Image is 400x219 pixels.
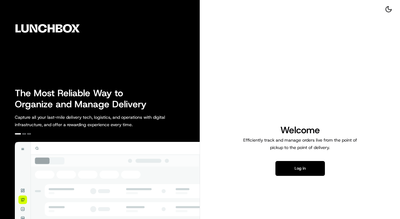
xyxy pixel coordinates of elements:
img: Company Logo [4,4,91,53]
p: Efficiently track and manage orders live from the point of pickup to the point of delivery. [241,136,360,151]
button: Log in [275,161,325,176]
h2: The Most Reliable Way to Organize and Manage Delivery [15,88,153,110]
p: Capture all your last-mile delivery tech, logistics, and operations with digital infrastructure, ... [15,114,193,128]
h1: Welcome [241,124,360,136]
